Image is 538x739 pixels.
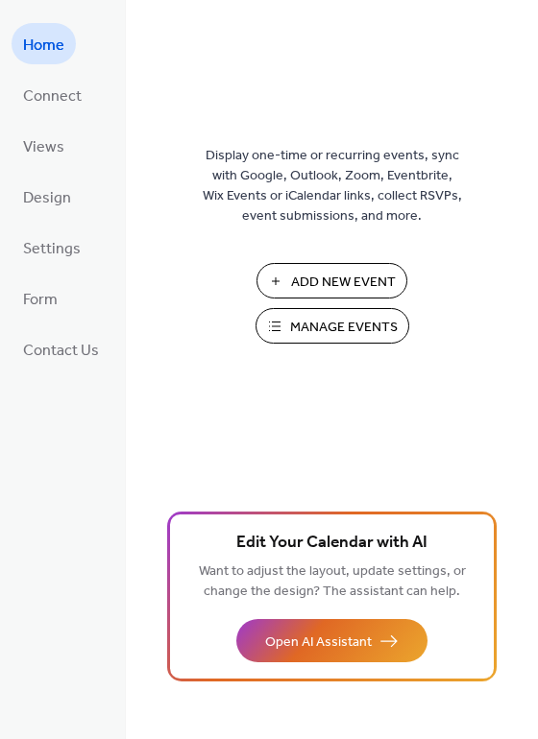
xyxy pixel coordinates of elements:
a: Form [12,277,69,319]
span: Want to adjust the layout, update settings, or change the design? The assistant can help. [199,559,466,605]
a: Home [12,23,76,64]
span: Add New Event [291,273,396,293]
button: Open AI Assistant [236,619,428,662]
a: Settings [12,226,92,268]
span: Home [23,31,64,60]
span: Display one-time or recurring events, sync with Google, Outlook, Zoom, Eventbrite, Wix Events or ... [203,146,462,226]
span: Settings [23,234,81,264]
button: Manage Events [256,308,409,344]
span: Manage Events [290,318,398,338]
a: Views [12,125,76,166]
span: Views [23,132,64,162]
a: Design [12,176,83,217]
span: Connect [23,82,82,111]
span: Contact Us [23,336,99,366]
button: Add New Event [257,263,407,298]
span: Edit Your Calendar with AI [236,530,428,557]
span: Design [23,183,71,213]
span: Form [23,285,58,315]
a: Connect [12,74,93,115]
span: Open AI Assistant [265,632,372,653]
a: Contact Us [12,328,110,369]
